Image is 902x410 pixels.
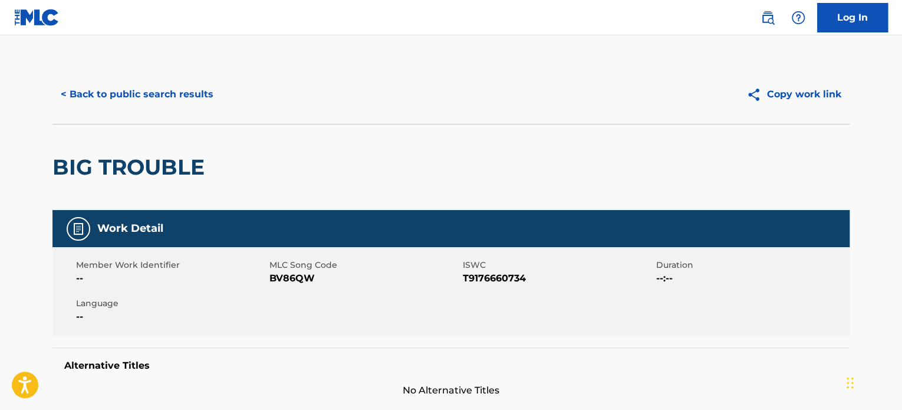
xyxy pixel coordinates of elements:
[76,259,266,271] span: Member Work Identifier
[76,271,266,286] span: --
[52,154,210,181] h2: BIG TROUBLE
[656,271,847,286] span: --:--
[843,353,902,410] iframe: Chat Widget
[817,3,888,32] a: Log In
[463,259,653,271] span: ISWC
[52,383,850,398] span: No Alternative Titles
[746,87,767,102] img: Copy work link
[269,259,460,271] span: MLC Song Code
[847,365,854,401] div: Drag
[791,11,805,25] img: help
[71,222,85,236] img: Work Detail
[738,80,850,109] button: Copy work link
[97,222,163,235] h5: Work Detail
[786,6,810,29] div: Help
[761,11,775,25] img: search
[52,80,222,109] button: < Back to public search results
[269,271,460,286] span: BV86QW
[463,271,653,286] span: T9176660734
[756,6,779,29] a: Public Search
[76,297,266,310] span: Language
[64,360,838,372] h5: Alternative Titles
[14,9,60,26] img: MLC Logo
[76,310,266,324] span: --
[656,259,847,271] span: Duration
